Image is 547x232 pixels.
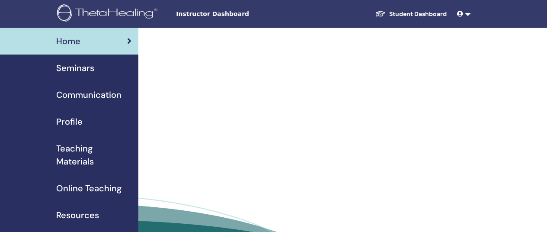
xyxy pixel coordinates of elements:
[375,10,386,17] img: graduation-cap-white.svg
[56,142,131,168] span: Teaching Materials
[368,6,454,22] a: Student Dashboard
[56,209,99,222] span: Resources
[56,88,122,101] span: Communication
[57,4,160,24] img: logo.png
[56,35,80,48] span: Home
[56,182,122,195] span: Online Teaching
[56,115,83,128] span: Profile
[56,61,94,74] span: Seminars
[176,10,306,19] span: Instructor Dashboard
